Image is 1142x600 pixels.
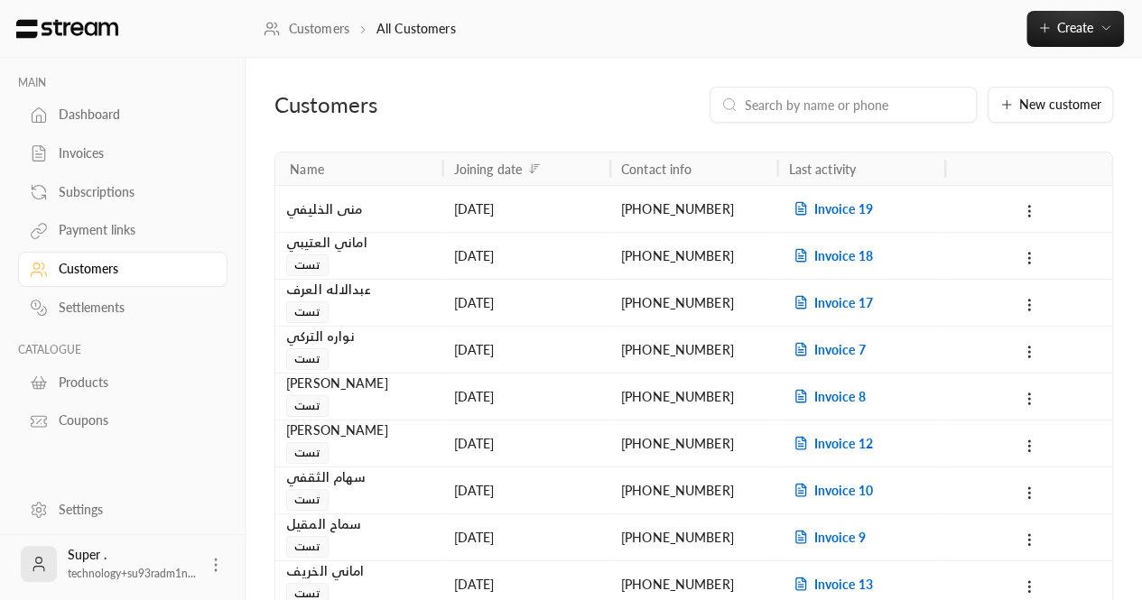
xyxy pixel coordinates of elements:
[286,467,432,487] div: سهام الثقفي
[621,280,766,326] div: [PHONE_NUMBER]
[18,252,227,287] a: Customers
[286,280,432,300] div: عبدالاله العرف
[286,186,432,232] div: منى الخليفي
[788,436,872,451] span: Invoice 12
[286,374,432,393] div: [PERSON_NAME]
[376,20,456,38] p: All Customers
[286,301,329,323] span: تست
[453,467,599,513] div: [DATE]
[788,530,865,545] span: Invoice 9
[788,162,856,177] div: Last activity
[59,411,205,429] div: Coupons
[1057,20,1093,35] span: Create
[59,144,205,162] div: Invoices
[290,162,324,177] div: Name
[286,420,432,440] div: [PERSON_NAME]
[621,233,766,279] div: [PHONE_NUMBER]
[264,20,456,38] nav: breadcrumb
[621,327,766,373] div: [PHONE_NUMBER]
[68,567,196,580] span: technology+su93radm1n...
[453,233,599,279] div: [DATE]
[788,342,865,357] span: Invoice 7
[286,442,329,464] span: تست
[286,514,432,534] div: سماح المقيل
[18,291,227,326] a: Settlements
[18,213,227,248] a: Payment links
[453,420,599,466] div: [DATE]
[788,248,872,263] span: Invoice 18
[621,374,766,420] div: [PHONE_NUMBER]
[453,280,599,326] div: [DATE]
[1019,98,1101,111] span: New customer
[59,221,205,239] div: Payment links
[286,395,329,417] span: تست
[18,76,227,90] p: MAIN
[286,536,329,558] span: تست
[286,561,432,581] div: اماني الخريف
[286,254,329,276] span: تست
[18,343,227,357] p: CATALOGUE
[286,348,329,370] span: تست
[453,374,599,420] div: [DATE]
[286,327,432,346] div: نواره التركي
[788,201,872,217] span: Invoice 19
[59,501,205,519] div: Settings
[274,90,543,119] div: Customers
[68,546,196,582] div: Super .
[1026,11,1124,47] button: Create
[18,403,227,438] a: Coupons
[621,162,692,177] div: Contact info
[621,186,766,232] div: [PHONE_NUMBER]
[18,136,227,171] a: Invoices
[286,489,329,511] span: تست
[59,299,205,317] div: Settlements
[524,158,545,180] button: Sort
[745,95,965,115] input: Search by name or phone
[59,374,205,392] div: Products
[18,97,227,133] a: Dashboard
[59,106,205,124] div: Dashboard
[788,389,865,404] span: Invoice 8
[621,467,766,513] div: [PHONE_NUMBER]
[18,365,227,400] a: Products
[453,186,599,232] div: [DATE]
[286,233,432,253] div: اماني العتيبي
[264,20,349,38] a: Customers
[621,420,766,466] div: [PHONE_NUMBER]
[453,162,521,177] div: Joining date
[788,295,872,310] span: Invoice 17
[453,327,599,373] div: [DATE]
[59,183,205,201] div: Subscriptions
[18,492,227,527] a: Settings
[18,174,227,209] a: Subscriptions
[59,260,205,278] div: Customers
[621,514,766,560] div: [PHONE_NUMBER]
[788,577,872,592] span: Invoice 13
[788,483,872,498] span: Invoice 10
[14,19,120,39] img: Logo
[453,514,599,560] div: [DATE]
[988,87,1113,123] button: New customer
